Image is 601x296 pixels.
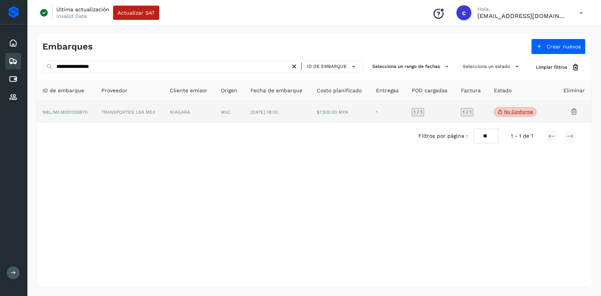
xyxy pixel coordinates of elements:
[56,6,109,13] p: Última actualización
[164,101,215,123] td: NIAGARA
[412,87,447,95] span: POD cargadas
[477,12,568,20] p: calbor@niagarawater.com
[101,87,127,95] span: Proveedor
[42,41,93,52] h4: Embarques
[536,64,567,71] span: Limpiar filtros
[530,60,586,74] button: Limpiar filtros
[494,87,512,95] span: Estado
[563,87,585,95] span: Eliminar
[511,132,533,140] span: 1 - 1 de 1
[42,87,84,95] span: ID de embarque
[251,87,302,95] span: Fecha de embarque
[5,89,21,105] div: Proveedores
[317,87,362,95] span: Costo planificado
[370,101,406,123] td: 1
[414,110,422,114] span: 1 / 1
[215,101,245,123] td: MXC
[463,110,471,114] span: 1 / 1
[307,63,347,70] span: ID de embarque
[461,87,481,95] span: Factura
[460,60,524,73] button: Selecciona un estado
[376,87,399,95] span: Entregas
[5,71,21,87] div: Cuentas por pagar
[5,53,21,69] div: Embarques
[170,87,207,95] span: Cliente emisor
[311,101,370,123] td: $7,500.00 MXN
[504,109,533,114] p: No conforme
[95,101,163,123] td: TRANSPORTES LAR MEX
[369,60,454,73] button: Selecciona un rango de fechas
[113,6,159,20] button: Actualizar SAT
[118,10,155,15] span: Actualizar SAT
[251,110,278,115] span: [DATE] 18:00
[42,110,88,115] span: NBL/MX.MX51026970
[56,13,87,20] p: Invalid Date
[5,35,21,51] div: Inicio
[477,6,568,12] p: Hola,
[305,61,360,72] button: ID de embarque
[547,44,581,49] span: Crear nuevos
[221,87,237,95] span: Origen
[531,39,586,54] button: Crear nuevos
[418,132,468,140] span: Filtros por página :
